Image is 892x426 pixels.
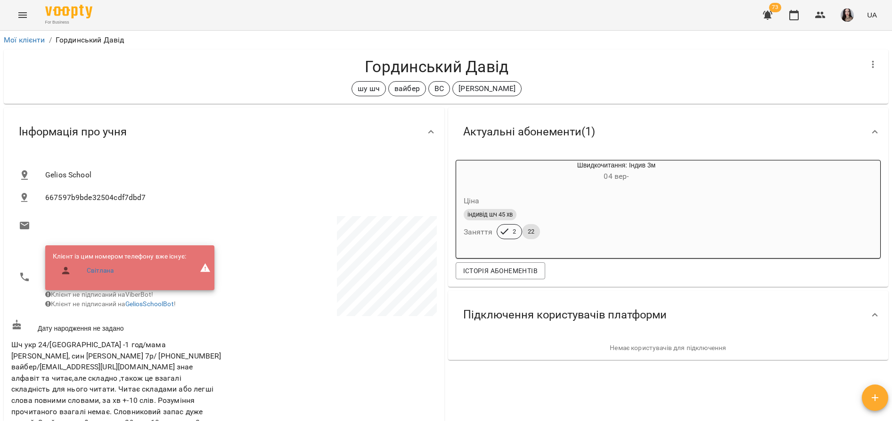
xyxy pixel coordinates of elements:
img: Voopty Logo [45,5,92,18]
span: Клієнт не підписаний на ViberBot! [45,291,153,298]
h6: Заняття [464,226,493,239]
div: ВС [428,81,450,96]
div: Інформація про учня [4,108,444,156]
p: ВС [434,83,444,94]
div: Швидкочитання: Індив 3м [501,160,732,183]
div: Актуальні абонементи(1) [448,108,889,156]
span: Історія абонементів [463,265,538,276]
button: Швидкочитання: Індив 3м04 вер- Цінаіндивід шч 45 хвЗаняття222 [456,160,732,251]
span: Підключення користувачів платформи [463,308,667,322]
span: Актуальні абонементи ( 1 ) [463,125,595,139]
a: Мої клієнти [4,35,45,44]
div: [PERSON_NAME] [452,81,522,96]
div: Дату народження не задано [9,317,224,335]
div: Швидкочитання: Індив 3м [456,160,501,183]
li: / [49,34,52,46]
div: вайбер [388,81,426,96]
div: Підключення користувачів платформи [448,291,889,339]
span: 04 вер - [604,172,629,181]
button: UA [863,6,881,24]
img: 23d2127efeede578f11da5c146792859.jpg [841,8,854,22]
span: Інформація про учня [19,125,127,139]
span: 73 [769,3,781,12]
p: шу шч [358,83,380,94]
button: Menu [11,4,34,26]
span: 22 [522,227,540,236]
button: Історія абонементів [456,262,545,279]
div: шу шч [352,81,386,96]
a: GeliosSchoolBot [125,300,174,308]
p: [PERSON_NAME] [458,83,516,94]
span: For Business [45,19,92,25]
span: 2 [507,227,522,236]
span: UA [867,10,877,20]
span: індивід шч 45 хв [464,210,516,219]
p: Гординський Давід [56,34,124,46]
span: Gelios School [45,169,429,181]
a: Світлана [87,266,114,276]
h4: Гординський Давід [11,57,862,76]
ul: Клієнт із цим номером телефону вже існує: [53,252,186,284]
nav: breadcrumb [4,34,888,46]
h6: Ціна [464,194,480,208]
span: Клієнт не підписаний на ! [45,300,176,308]
p: Немає користувачів для підключення [456,343,881,353]
p: вайбер [394,83,420,94]
span: 667597b9bde32504cdf7dbd7 [45,192,429,203]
